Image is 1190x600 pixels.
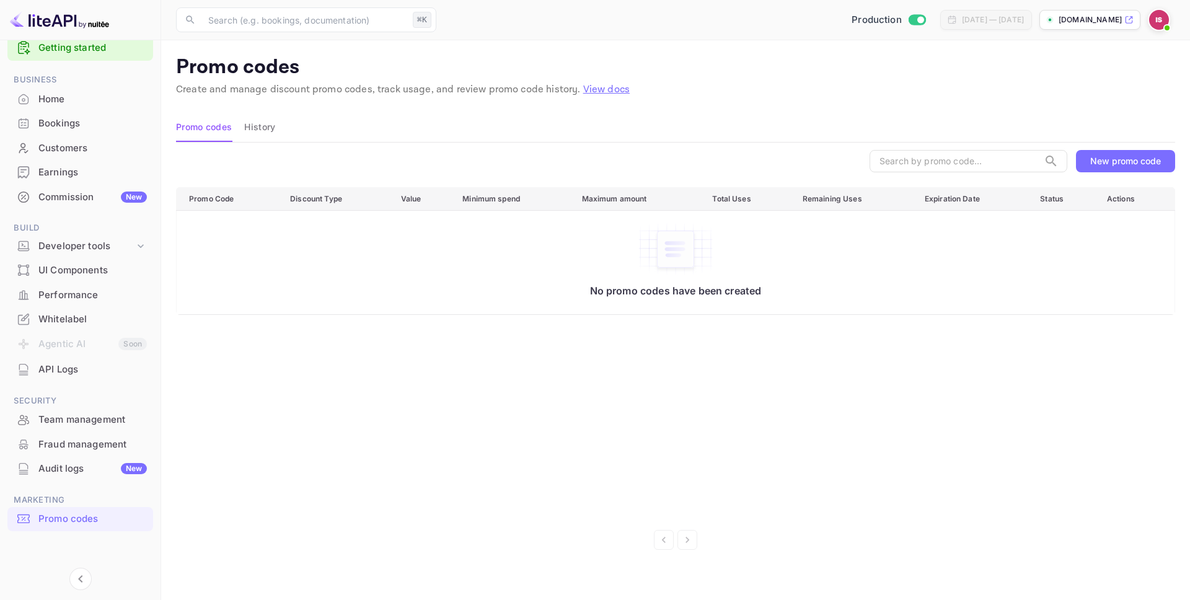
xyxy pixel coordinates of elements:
[69,568,92,590] button: Collapse navigation
[7,408,153,431] a: Team management
[38,190,147,205] div: Commission
[7,161,153,185] div: Earnings
[7,307,153,330] a: Whitelabel
[38,117,147,131] div: Bookings
[1076,150,1175,172] button: New promo code
[413,12,431,28] div: ⌘K
[7,112,153,135] a: Bookings
[7,283,153,307] div: Performance
[572,187,703,210] th: Maximum amount
[7,136,153,159] a: Customers
[7,408,153,432] div: Team management
[7,507,153,531] div: Promo codes
[1149,10,1169,30] img: Idan Solimani
[38,413,147,427] div: Team management
[7,457,153,481] div: Audit logsNew
[10,10,109,30] img: LiteAPI logo
[452,187,571,210] th: Minimum spend
[121,463,147,474] div: New
[7,358,153,382] div: API Logs
[38,239,134,254] div: Developer tools
[7,161,153,183] a: Earnings
[1059,14,1122,25] p: [DOMAIN_NAME]
[1030,187,1097,210] th: Status
[176,530,1175,550] nav: pagination navigation
[7,258,153,281] a: UI Components
[38,363,147,377] div: API Logs
[7,457,153,480] a: Audit logsNew
[7,307,153,332] div: Whitelabel
[870,150,1039,172] input: Search by promo code...
[38,312,147,327] div: Whitelabel
[7,283,153,306] a: Performance
[38,92,147,107] div: Home
[793,187,915,210] th: Remaining Uses
[38,263,147,278] div: UI Components
[852,13,902,27] span: Production
[7,358,153,381] a: API Logs
[847,13,930,27] div: Switch to Sandbox mode
[7,73,153,87] span: Business
[7,433,153,457] div: Fraud management
[176,55,1175,80] p: Promo codes
[962,14,1024,25] div: [DATE] — [DATE]
[7,394,153,408] span: Security
[915,187,1030,210] th: Expiration Date
[7,112,153,136] div: Bookings
[638,223,713,275] img: No promo codes have been created
[7,87,153,110] a: Home
[38,41,147,55] a: Getting started
[7,236,153,257] div: Developer tools
[280,187,390,210] th: Discount Type
[7,136,153,161] div: Customers
[176,82,1175,97] p: Create and manage discount promo codes, track usage, and review promo code history.
[7,87,153,112] div: Home
[7,35,153,61] div: Getting started
[7,507,153,530] a: Promo codes
[38,462,147,476] div: Audit logs
[702,187,792,210] th: Total Uses
[121,192,147,203] div: New
[38,512,147,526] div: Promo codes
[391,187,453,210] th: Value
[176,112,232,142] button: Promo codes
[38,141,147,156] div: Customers
[1090,156,1161,166] div: New promo code
[7,221,153,235] span: Build
[38,288,147,302] div: Performance
[177,187,281,210] th: Promo Code
[189,285,1162,297] p: No promo codes have been created
[7,493,153,507] span: Marketing
[7,258,153,283] div: UI Components
[38,165,147,180] div: Earnings
[583,83,630,96] a: View docs
[7,185,153,210] div: CommissionNew
[1097,187,1175,210] th: Actions
[7,433,153,456] a: Fraud management
[201,7,408,32] input: Search (e.g. bookings, documentation)
[7,185,153,208] a: CommissionNew
[244,112,275,142] button: History
[38,438,147,452] div: Fraud management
